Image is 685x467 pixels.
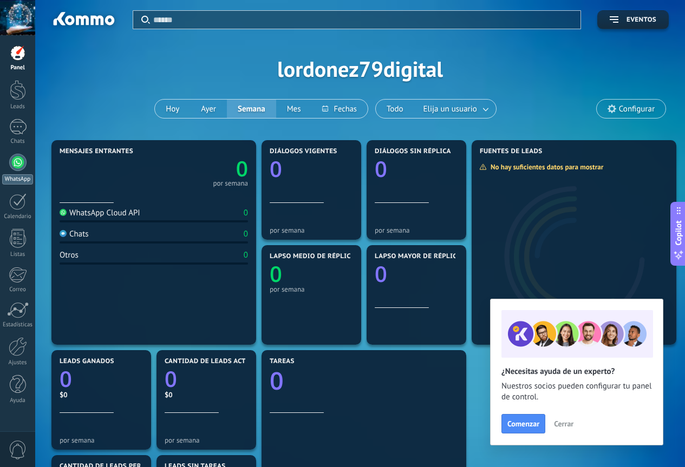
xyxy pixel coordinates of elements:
button: Eventos [597,10,669,29]
div: WhatsApp [2,174,33,185]
text: 0 [60,364,72,393]
div: por semana [213,181,248,186]
span: Comenzar [507,420,539,427]
div: Leads [2,103,34,110]
text: 0 [270,364,284,397]
text: 0 [375,154,387,183]
div: $0 [60,390,143,399]
span: Cantidad de leads activos [165,358,262,365]
button: Comenzar [501,414,545,433]
a: 0 [154,154,248,183]
div: Ayuda [2,397,34,404]
text: 0 [375,259,387,288]
button: Cerrar [549,416,578,432]
div: WhatsApp Cloud API [60,208,140,218]
button: Todo [376,100,414,118]
span: Fuentes de leads [480,148,543,155]
span: Eventos [627,16,656,24]
button: Elija un usuario [414,100,496,118]
button: Ayer [190,100,227,118]
text: 0 [236,154,248,183]
div: por semana [60,436,143,444]
a: 0 [165,364,248,393]
span: Diálogos vigentes [270,148,337,155]
img: WhatsApp Cloud API [60,209,67,216]
span: Mensajes entrantes [60,148,133,155]
div: Correo [2,286,34,293]
button: Mes [276,100,312,118]
span: Cerrar [554,420,573,427]
button: Semana [227,100,276,118]
text: 0 [270,154,282,183]
div: Chats [60,229,89,239]
div: 0 [244,250,248,260]
a: 0 [60,364,143,393]
div: Otros [60,250,79,260]
text: 0 [165,364,177,393]
span: Nuestros socios pueden configurar tu panel de control. [501,381,652,403]
div: Estadísticas [2,321,34,328]
a: 0 [270,364,458,397]
div: 0 [244,208,248,218]
div: por semana [270,285,353,293]
span: Tareas [270,358,295,365]
div: 0 [244,229,248,239]
span: Leads ganados [60,358,114,365]
img: Chats [60,230,67,237]
div: $0 [165,390,248,399]
div: por semana [270,226,353,234]
text: 0 [270,259,282,288]
div: por semana [375,226,458,234]
span: Elija un usuario [421,102,479,116]
div: Listas [2,251,34,258]
span: Lapso mayor de réplica [375,253,461,260]
span: Diálogos sin réplica [375,148,451,155]
h2: ¿Necesitas ayuda de un experto? [501,366,652,377]
span: Lapso medio de réplica [270,253,355,260]
span: Configurar [619,104,655,114]
button: Hoy [155,100,190,118]
div: Ajustes [2,359,34,366]
div: Calendario [2,213,34,220]
button: Fechas [311,100,367,118]
div: No hay suficientes datos para mostrar [479,162,611,172]
div: Chats [2,138,34,145]
span: Copilot [673,220,684,245]
div: Panel [2,64,34,71]
div: por semana [165,436,248,444]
